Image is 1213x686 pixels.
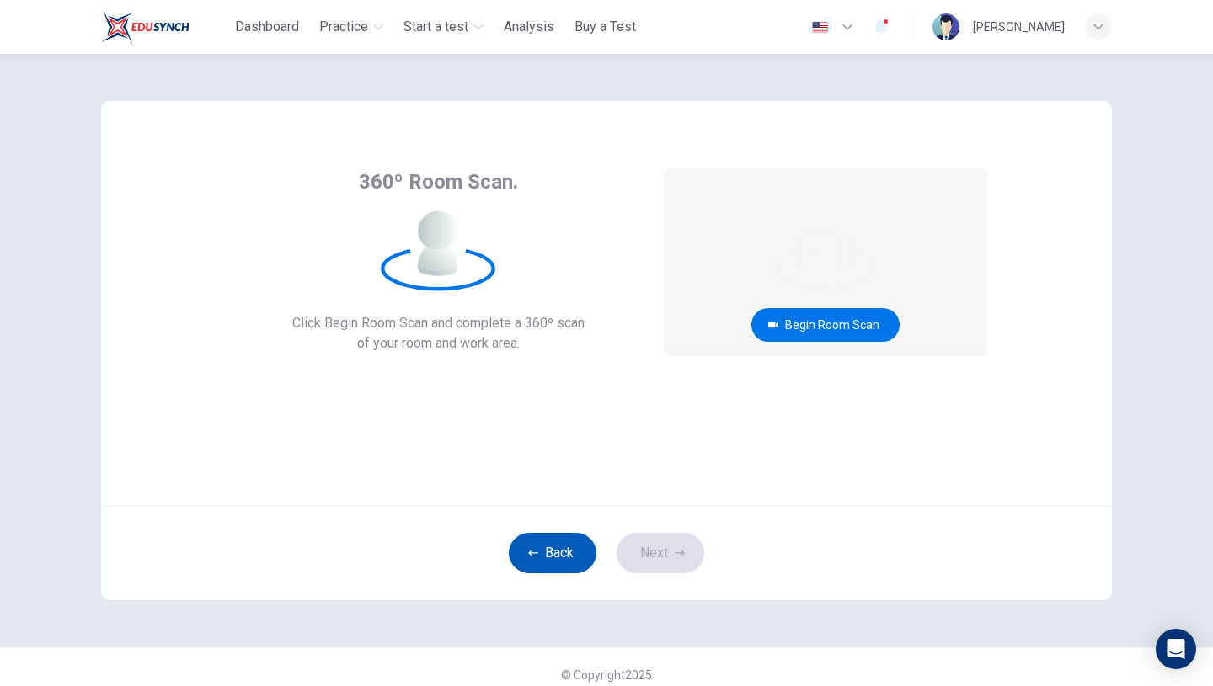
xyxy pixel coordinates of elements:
[561,668,652,682] span: © Copyright 2025
[235,17,299,37] span: Dashboard
[497,12,561,42] button: Analysis
[228,12,306,42] button: Dashboard
[932,13,959,40] img: Profile picture
[568,12,643,42] button: Buy a Test
[292,313,585,333] span: Click Begin Room Scan and complete a 360º scan
[751,308,900,342] button: Begin Room Scan
[359,168,518,195] span: 360º Room Scan.
[319,17,368,37] span: Practice
[403,17,468,37] span: Start a test
[292,333,585,354] span: of your room and work area.
[397,12,490,42] button: Start a test
[973,17,1065,37] div: [PERSON_NAME]
[313,12,390,42] button: Practice
[574,17,636,37] span: Buy a Test
[504,17,554,37] span: Analysis
[101,10,228,44] a: ELTC logo
[810,21,831,34] img: en
[101,10,190,44] img: ELTC logo
[509,533,596,573] button: Back
[1156,629,1196,669] div: Open Intercom Messenger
